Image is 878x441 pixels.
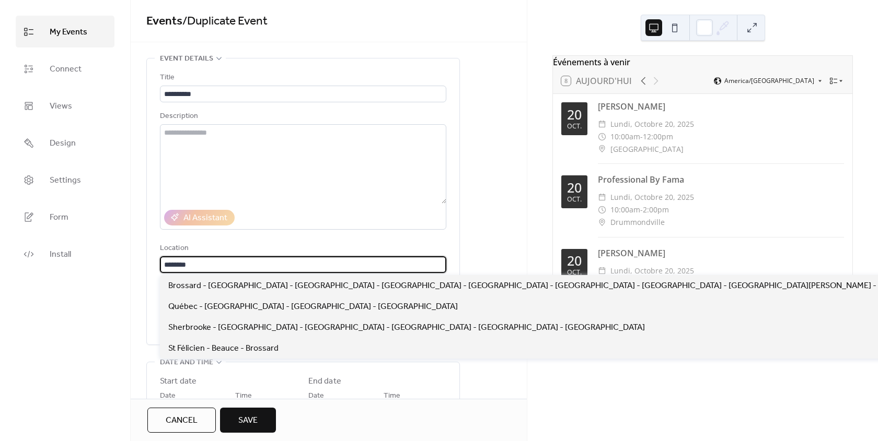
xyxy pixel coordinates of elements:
a: Settings [16,164,114,196]
span: Sherbrooke - [GEOGRAPHIC_DATA] - [GEOGRAPHIC_DATA] - [GEOGRAPHIC_DATA] - [GEOGRAPHIC_DATA] - [GEO... [168,321,645,334]
span: Date [308,390,324,402]
div: ​ [598,143,606,156]
a: Form [16,201,114,233]
div: oct. [567,196,582,203]
span: Install [50,246,71,263]
span: lundi, octobre 20, 2025 [610,265,694,277]
span: Design [50,135,76,151]
span: [GEOGRAPHIC_DATA] [610,143,684,156]
span: - [640,130,643,143]
span: Time [384,390,400,402]
div: ​ [598,265,606,277]
div: 20 [567,254,582,267]
a: Events [146,10,182,33]
span: lundi, octobre 20, 2025 [610,191,694,204]
div: oct. [567,123,582,130]
div: Événements à venir [553,56,852,68]
span: Drummondville [610,216,665,229]
div: ​ [598,191,606,204]
span: Form [50,209,68,225]
span: Date [160,390,176,402]
div: ​ [598,118,606,130]
button: Save [220,408,276,433]
a: My Events [16,16,114,47]
div: oct. [567,269,582,276]
span: 2:00pm [643,204,669,216]
span: My Events [50,24,87,40]
span: Settings [50,172,81,188]
span: Views [50,98,72,114]
span: America/[GEOGRAPHIC_DATA] [724,78,814,84]
span: 12:00pm [643,130,673,143]
div: 20 [567,181,582,194]
a: Design [16,127,114,159]
a: Connect [16,53,114,85]
div: 20 [567,108,582,121]
div: ​ [598,204,606,216]
span: - [640,204,643,216]
div: End date [308,375,341,388]
span: Event details [160,53,213,65]
div: Description [160,110,444,123]
span: 10:00am [610,204,640,216]
span: 10:00am [610,130,640,143]
a: Install [16,238,114,270]
div: Title [160,71,444,84]
a: Views [16,90,114,122]
span: Québec - [GEOGRAPHIC_DATA] - [GEOGRAPHIC_DATA] - [GEOGRAPHIC_DATA] [168,301,458,313]
span: / Duplicate Event [182,10,268,33]
div: ​ [598,130,606,143]
div: Start date [160,375,197,388]
span: Time [235,390,252,402]
div: ​ [598,216,606,229]
div: Professional By Fama [598,173,844,186]
span: lundi, octobre 20, 2025 [610,118,694,130]
span: Cancel [166,414,198,427]
div: Location [160,242,444,255]
span: St Félicien - Beauce - Brossard [168,342,279,355]
span: Save [238,414,258,427]
div: [PERSON_NAME] [598,100,844,113]
span: Connect [50,61,82,77]
div: [PERSON_NAME] [598,247,844,259]
button: Cancel [147,408,216,433]
span: Date and time [160,356,213,369]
